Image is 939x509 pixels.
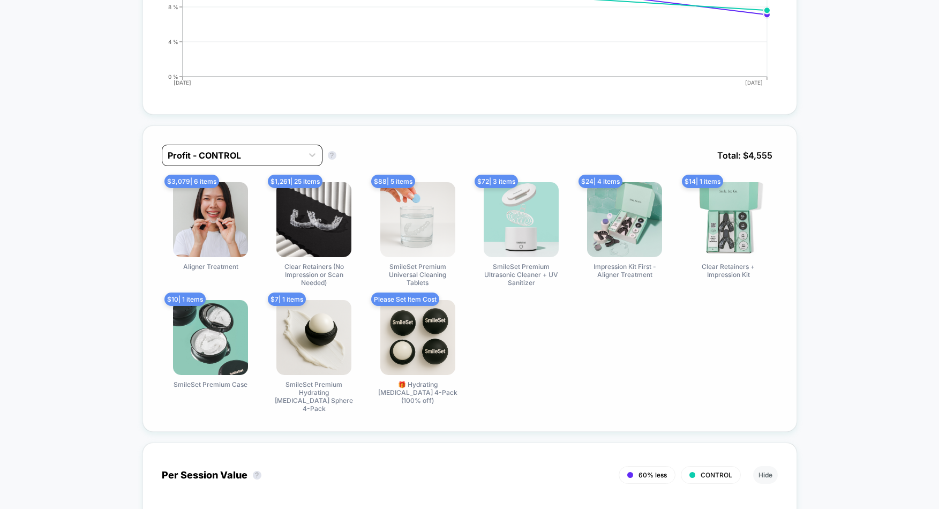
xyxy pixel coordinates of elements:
span: $ 24 | 4 items [579,175,622,188]
tspan: 8 % [168,3,178,10]
img: Clear Retainers (No Impression or Scan Needed) [276,182,351,257]
span: SmileSet Premium Ultrasonic Cleaner + UV Sanitizer [481,263,561,287]
button: ? [253,471,261,480]
span: Total: $ 4,555 [712,145,778,166]
span: $ 88 | 5 items [371,175,415,188]
span: SmileSet Premium Universal Cleaning Tablets [378,263,458,287]
button: Hide [753,466,778,484]
tspan: 0 % [168,73,178,79]
span: $ 10 | 1 items [164,293,206,306]
span: SmileSet Premium Case [174,380,247,388]
tspan: [DATE] [745,79,763,86]
span: Aligner Treatment [183,263,238,271]
span: $ 3,079 | 6 items [164,175,219,188]
img: Impression Kit First - Aligner Treatment [587,182,662,257]
img: Clear Retainers + Impression Kit [691,182,766,257]
img: SmileSet Premium Ultrasonic Cleaner + UV Sanitizer [484,182,559,257]
span: 🎁 Hydrating [MEDICAL_DATA] 4-Pack (100% off) [378,380,458,405]
span: Clear Retainers (No Impression or Scan Needed) [274,263,354,287]
span: Please Set Item Cost [371,293,439,306]
img: Aligner Treatment [173,182,248,257]
tspan: 4 % [168,38,178,44]
span: Clear Retainers + Impression Kit [688,263,769,279]
span: $ 1,261 | 25 items [268,175,322,188]
button: ? [328,151,336,160]
img: SmileSet Premium Case [173,300,248,375]
span: CONTROL [701,471,732,479]
img: 🎁 Hydrating Lip Balm 4-Pack (100% off) [380,300,455,375]
span: SmileSet Premium Hydrating [MEDICAL_DATA] Sphere 4-Pack [274,380,354,413]
span: $ 14 | 1 items [682,175,723,188]
img: SmileSet Premium Hydrating Lip Balm Sphere 4-Pack [276,300,351,375]
span: $ 72 | 3 items [475,175,518,188]
tspan: [DATE] [174,79,192,86]
span: 60% less [638,471,667,479]
span: $ 7 | 1 items [268,293,306,306]
span: Impression Kit First - Aligner Treatment [584,263,665,279]
img: SmileSet Premium Universal Cleaning Tablets [380,182,455,257]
